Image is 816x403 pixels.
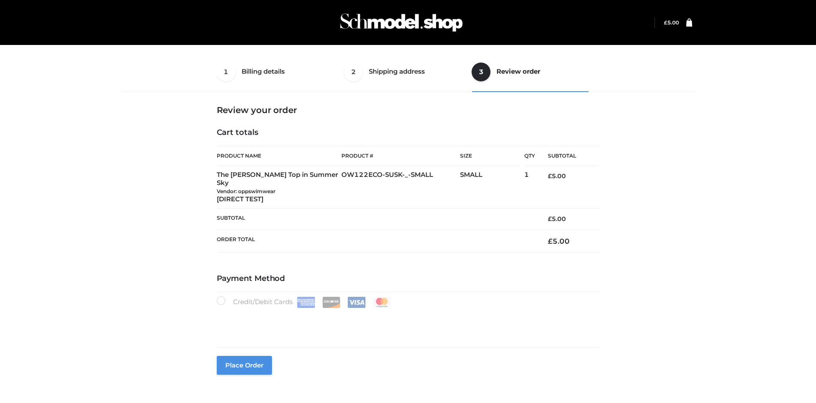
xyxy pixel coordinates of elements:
bdi: 5.00 [548,215,566,223]
span: £ [548,237,553,245]
iframe: Secure payment input frame [215,306,598,337]
label: Credit/Debit Cards [217,296,392,308]
span: £ [548,172,552,180]
span: £ [664,19,667,26]
img: Discover [322,297,341,308]
img: Amex [297,297,315,308]
img: Schmodel Admin 964 [337,6,466,39]
bdi: 5.00 [664,19,679,26]
span: £ [548,215,552,223]
h4: Cart totals [217,128,600,137]
td: SMALL [460,166,524,209]
img: Visa [347,297,366,308]
td: 1 [524,166,535,209]
th: Subtotal [535,146,599,166]
a: £5.00 [664,19,679,26]
td: The [PERSON_NAME] Top in Summer Sky [DIRECT TEST] [217,166,342,209]
th: Product Name [217,146,342,166]
img: Mastercard [373,297,391,308]
h3: Review your order [217,105,600,115]
th: Size [460,146,520,166]
th: Subtotal [217,209,535,230]
bdi: 5.00 [548,237,570,245]
h4: Payment Method [217,274,600,284]
th: Qty [524,146,535,166]
th: Order Total [217,230,535,252]
bdi: 5.00 [548,172,566,180]
td: OW122ECO-SUSK-_-SMALL [341,166,460,209]
small: Vendor: oppswimwear [217,188,275,194]
th: Product # [341,146,460,166]
button: Place order [217,356,272,375]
